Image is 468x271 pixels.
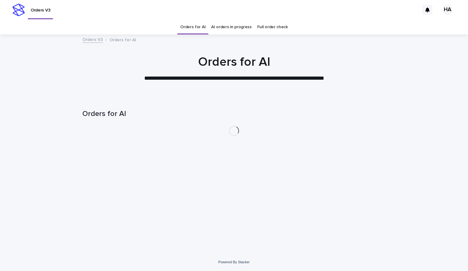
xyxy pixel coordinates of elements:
img: stacker-logo-s-only.png [12,4,25,16]
a: Powered By Stacker [218,260,249,264]
a: AI orders in progress [211,20,252,34]
p: Orders for AI [110,36,136,43]
a: Orders for AI [180,20,206,34]
a: Full order check [257,20,288,34]
h1: Orders for AI [82,55,386,69]
h1: Orders for AI [82,109,386,118]
div: HA [443,5,453,15]
a: Orders V3 [82,36,103,43]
